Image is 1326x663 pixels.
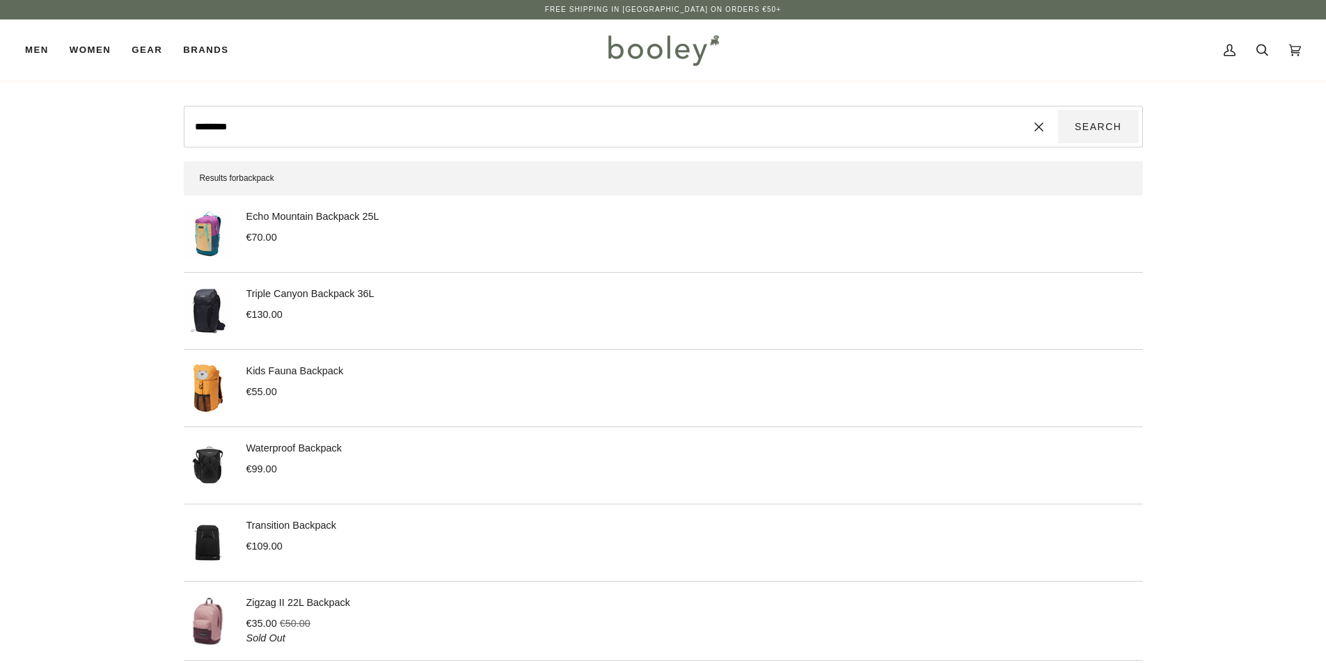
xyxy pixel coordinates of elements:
img: Columbia Zigzag II 22L Backpack Fig/Moonvista/Snowdrift - Booley Galway [184,596,232,646]
a: Zigzag II 22L Backpack [246,597,351,608]
img: Columbia Triple Canyon Backpack 36L Black - Booley Galway [184,287,232,335]
span: Brands [183,43,228,57]
img: Booley [602,30,724,70]
input: Search our store [188,110,1020,143]
img: Orca Transition Backpack Black - Booley Galway [184,518,232,567]
a: Triple Canyon Backpack 36L [246,288,374,299]
a: Women [59,19,121,81]
button: Search [1058,110,1139,143]
p: Free Shipping in [GEOGRAPHIC_DATA] on Orders €50+ [545,4,781,15]
span: €55.00 [246,386,277,397]
img: Orca Waterproof Backpack Black - Booley Galway [184,441,232,490]
em: Sold Out [246,632,285,644]
a: Gear [121,19,173,81]
a: Waterproof Backpack [246,442,342,454]
a: Brands [173,19,239,81]
span: €130.00 [246,309,283,320]
span: €99.00 [246,463,277,474]
span: backpack [239,173,274,183]
span: €50.00 [280,618,310,629]
a: Men [25,19,59,81]
a: Kids Fauna Backpack [246,365,344,376]
a: Echo Mountain Backpack 25L [246,211,379,222]
img: Columbia Echo Mountain Backpack 25LRazzle / River Blue / Sand Dune - Booley Galway [184,209,232,258]
span: €109.00 [246,541,283,552]
span: €35.00 [246,618,277,629]
span: €70.00 [246,232,277,243]
span: Women [70,43,111,57]
p: Results for [200,170,1127,188]
a: Transition Backpack [246,520,336,531]
span: Gear [132,43,162,57]
img: Helly Hansen Kids Fauna Backpack Mustard - Booley Galway [184,364,232,413]
span: Men [25,43,49,57]
button: Reset [1020,110,1057,143]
